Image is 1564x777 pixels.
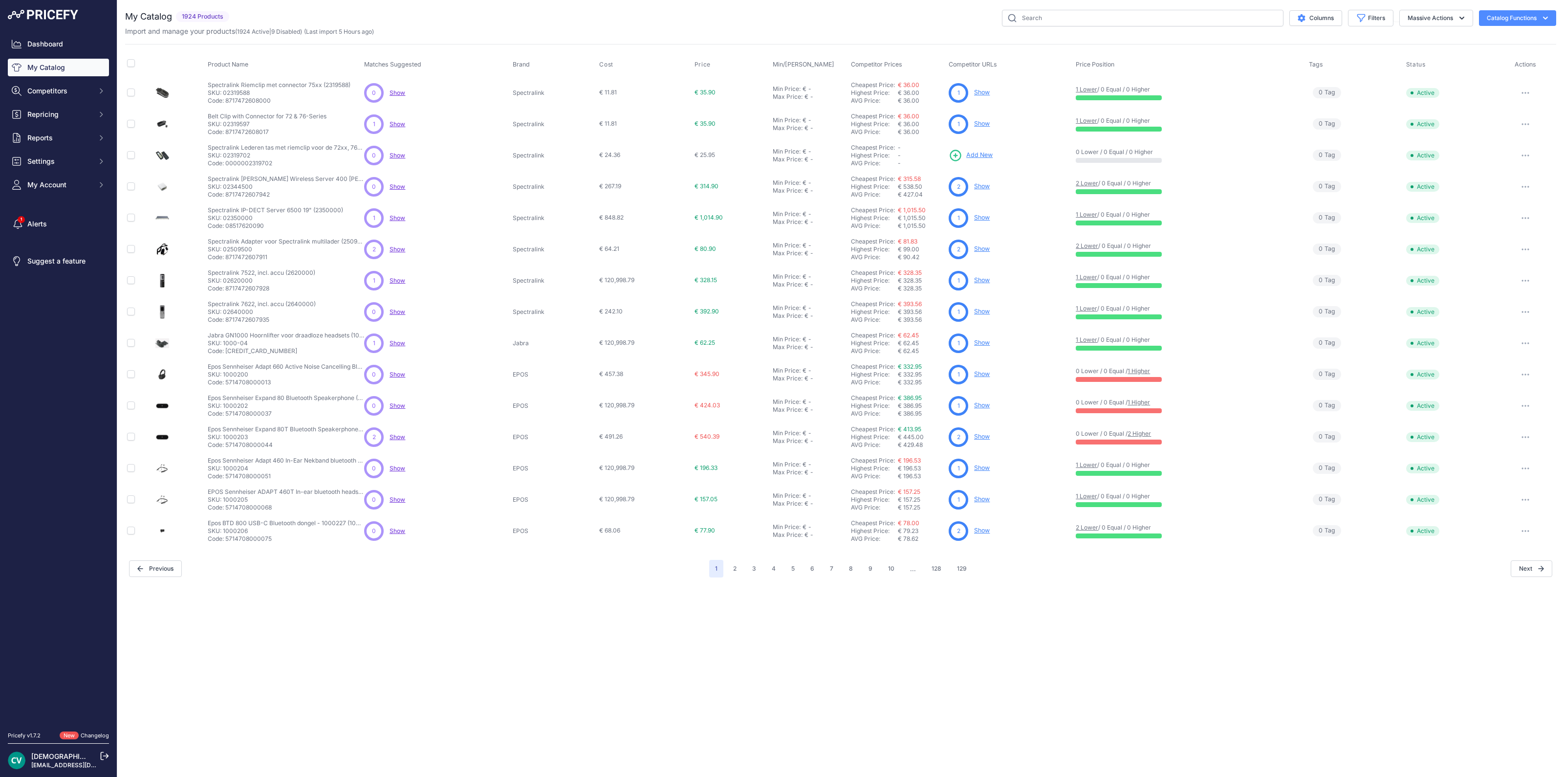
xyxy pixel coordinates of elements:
a: € 157.25 [898,488,920,495]
span: 1 [957,120,960,129]
a: 2 Lower [1076,524,1098,531]
div: AVG Price: [851,253,898,261]
a: Show [390,277,405,284]
span: Show [390,308,405,315]
a: Cheapest Price: [851,144,895,151]
div: - [806,210,811,218]
span: € 36.00 [898,120,919,128]
button: Competitors [8,82,109,100]
span: Active [1406,182,1439,192]
div: Highest Price: [851,89,898,97]
span: Repricing [27,110,91,119]
button: Go to page 7 [824,560,839,577]
a: Alerts [8,215,109,233]
div: € [804,155,808,163]
div: € [803,242,806,249]
a: 1924 Active [237,28,269,35]
p: SKU: 02620000 [208,277,315,285]
p: Code: 8717472607942 [208,191,364,199]
span: Show [390,245,405,253]
div: Min Price: [773,242,801,249]
a: 1 Lower [1076,336,1097,343]
div: Max Price: [773,187,803,195]
a: Cheapest Price: [851,488,895,495]
a: Suggest a feature [8,252,109,270]
span: 0 [372,151,376,160]
span: € 328.35 [898,277,922,284]
div: - [808,218,813,226]
a: Show [974,433,990,440]
nav: Sidebar [8,35,109,720]
p: Spectralink [513,245,586,253]
div: € 90.42 [898,253,945,261]
div: Highest Price: [851,214,898,222]
div: Max Price: [773,155,803,163]
div: AVG Price: [851,128,898,136]
p: Code: 8717472608000 [208,97,350,105]
div: Highest Price: [851,277,898,285]
p: Spectralink [513,214,586,222]
div: - [806,148,811,155]
span: (Last import 5 Hours ago) [304,28,374,35]
div: Min Price: [773,179,801,187]
div: Max Price: [773,93,803,101]
span: - [898,159,901,167]
p: / 0 Equal / 0 Higher [1076,86,1299,93]
p: Spectralink [513,183,586,191]
p: Spectralink Riemclip met connector 75xx (2319588) [208,81,350,89]
div: - [806,179,811,187]
span: Tag [1313,181,1341,192]
div: € [803,116,806,124]
p: Spectralink [513,89,586,97]
div: Highest Price: [851,152,898,159]
a: 2 Higher [1128,430,1151,437]
p: Code: 0000002319702 [208,159,364,167]
div: AVG Price: [851,97,898,105]
p: SKU: 02319588 [208,89,350,97]
a: Changelog [81,732,109,739]
a: [DEMOGRAPHIC_DATA][PERSON_NAME] der ree [DEMOGRAPHIC_DATA] [31,752,266,760]
a: Cheapest Price: [851,457,895,464]
span: € 267.19 [599,182,621,190]
span: Status [1406,61,1426,68]
span: Price [695,61,711,68]
h2: My Catalog [125,10,172,23]
a: 1 Lower [1076,461,1097,468]
button: Go to page 9 [863,560,878,577]
span: € 120,998.79 [599,276,634,284]
a: Cheapest Price: [851,112,895,120]
span: Price Position [1076,61,1114,68]
p: / 0 Equal / 0 Higher [1076,211,1299,219]
span: - [898,152,901,159]
div: - [808,249,813,257]
a: Show [390,183,405,190]
button: Settings [8,153,109,170]
span: € 25.95 [695,151,715,158]
span: Show [390,527,405,534]
div: € 36.00 [898,128,945,136]
div: Max Price: [773,249,803,257]
button: Repricing [8,106,109,123]
a: 1 Lower [1076,211,1097,218]
a: € 328.35 [898,269,922,276]
span: Tag [1313,212,1341,223]
span: € 11.81 [599,89,617,96]
a: Show [390,152,405,159]
a: Show [974,308,990,315]
span: ( | ) [235,28,302,35]
span: 0 [372,89,376,97]
a: Show [974,527,990,534]
a: Show [390,496,405,503]
a: 2 Lower [1076,179,1098,187]
a: My Catalog [8,59,109,76]
div: € [804,187,808,195]
span: € 24.36 [599,151,620,158]
a: 9 Disabled [271,28,300,35]
div: AVG Price: [851,191,898,199]
a: € 332.95 [898,363,922,370]
div: - [806,85,811,93]
span: Show [390,214,405,222]
div: - [806,116,811,124]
